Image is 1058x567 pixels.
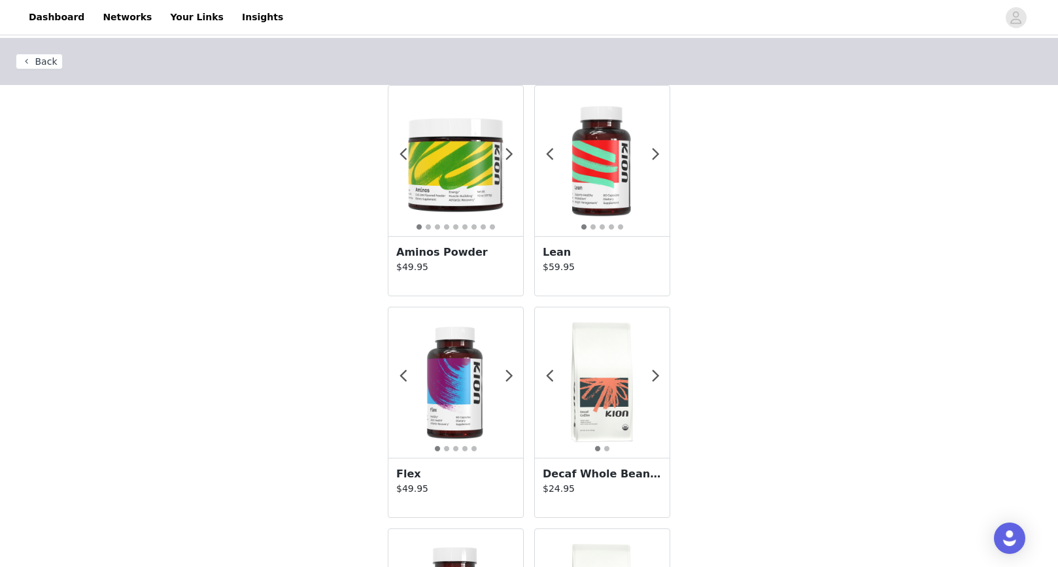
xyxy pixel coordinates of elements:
button: 2 [443,445,450,452]
button: 4 [462,445,468,452]
h3: Lean [543,245,662,260]
a: Dashboard [21,3,92,32]
div: Open Intercom Messenger [994,523,1025,554]
button: 3 [434,224,441,230]
button: 1 [594,445,601,452]
a: Networks [95,3,160,32]
button: 3 [452,445,459,452]
button: 5 [471,445,477,452]
a: Your Links [162,3,231,32]
button: 5 [452,224,459,230]
button: 1 [581,224,587,230]
button: Back [16,54,63,69]
p: $49.95 [396,260,515,274]
p: $49.95 [396,482,515,496]
h3: Decaf Whole Bean Coffee [543,466,662,482]
p: $24.95 [543,482,662,496]
button: 5 [617,224,624,230]
h3: Flex [396,466,515,482]
button: 1 [434,445,441,452]
button: 9 [489,224,496,230]
button: 1 [416,224,422,230]
p: $59.95 [543,260,662,274]
button: 4 [608,224,615,230]
button: 7 [471,224,477,230]
div: avatar [1010,7,1022,28]
h3: Aminos Powder [396,245,515,260]
button: 6 [462,224,468,230]
button: 3 [599,224,606,230]
button: 2 [604,445,610,452]
button: 2 [590,224,596,230]
button: 4 [443,224,450,230]
button: 8 [480,224,486,230]
img: #flavor_cool_lime_powder [388,94,523,228]
button: 2 [425,224,432,230]
a: Insights [234,3,291,32]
